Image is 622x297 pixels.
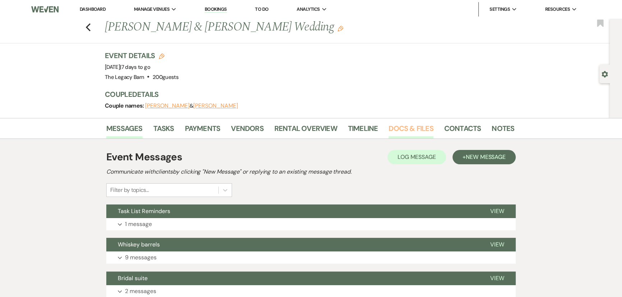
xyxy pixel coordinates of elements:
button: +New Message [452,150,516,164]
span: Couple names: [105,102,145,109]
span: Log Message [398,153,436,161]
a: Bookings [205,6,227,13]
p: 2 messages [125,287,156,296]
span: & [145,102,238,109]
button: View [479,204,516,218]
a: Vendors [231,123,263,138]
span: Resources [545,6,570,13]
a: Messages [106,123,143,138]
span: 200 guests [153,74,178,81]
a: Timeline [348,123,378,138]
button: Bridal suite [106,272,479,285]
a: Notes [492,123,514,138]
span: The Legacy Barn [105,74,144,81]
span: Settings [489,6,510,13]
span: New Message [466,153,506,161]
a: Tasks [153,123,174,138]
button: Open lead details [602,70,608,77]
h3: Event Details [105,51,178,61]
img: Weven Logo [31,2,59,17]
h1: [PERSON_NAME] & [PERSON_NAME] Wedding [105,19,427,36]
button: View [479,238,516,251]
span: | [120,63,150,71]
button: 1 message [106,218,516,230]
span: 7 days to go [121,63,150,71]
p: 9 messages [125,253,157,262]
span: [DATE] [105,63,150,71]
span: View [490,241,504,248]
a: To Do [255,6,268,12]
button: View [479,272,516,285]
a: Dashboard [80,6,106,12]
h1: Event Messages [106,150,182,165]
span: Bridal suite [118,274,148,282]
button: Task List Reminders [106,204,479,218]
a: Contacts [444,123,481,138]
h3: Couple Details [105,89,507,99]
a: Docs & Files [389,123,433,138]
p: 1 message [125,220,152,229]
div: Filter by topics... [110,186,149,194]
span: Analytics [297,6,320,13]
span: Task List Reminders [118,207,170,215]
span: Manage Venues [134,6,170,13]
button: Log Message [387,150,446,164]
button: [PERSON_NAME] [145,103,190,109]
span: Whiskey barrels [118,241,160,248]
span: View [490,207,504,215]
button: Whiskey barrels [106,238,479,251]
a: Rental Overview [274,123,337,138]
a: Payments [185,123,221,138]
button: [PERSON_NAME] [193,103,238,109]
h2: Communicate with clients by clicking "New Message" or replying to an existing message thread. [106,168,516,176]
button: 9 messages [106,251,516,264]
span: View [490,274,504,282]
button: Edit [338,25,343,32]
